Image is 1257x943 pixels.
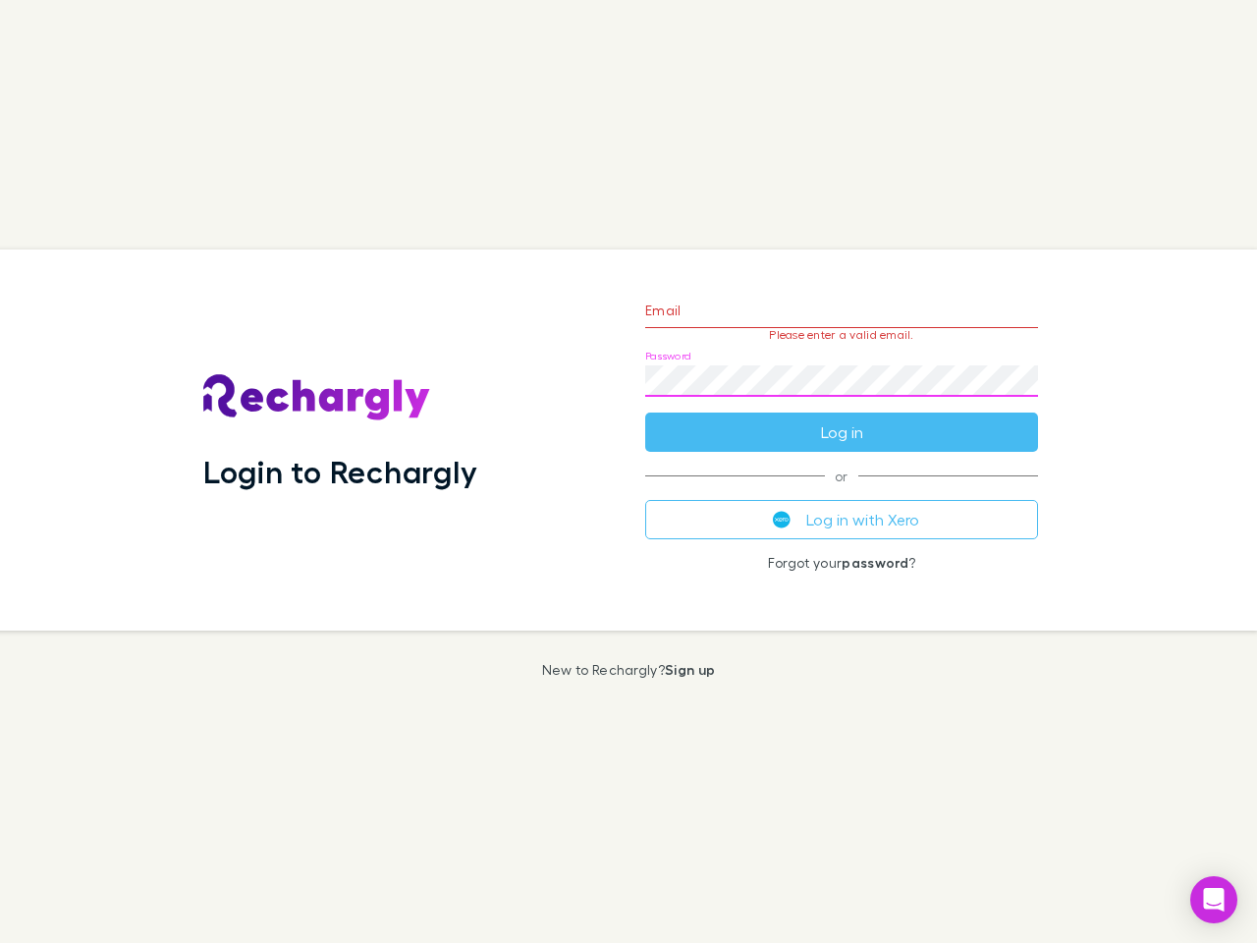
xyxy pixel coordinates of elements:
[645,413,1038,452] button: Log in
[203,374,431,421] img: Rechargly's Logo
[645,475,1038,476] span: or
[203,453,477,490] h1: Login to Rechargly
[773,511,791,528] img: Xero's logo
[645,328,1038,342] p: Please enter a valid email.
[665,661,715,678] a: Sign up
[645,349,691,363] label: Password
[645,500,1038,539] button: Log in with Xero
[645,555,1038,571] p: Forgot your ?
[842,554,908,571] a: password
[542,662,716,678] p: New to Rechargly?
[1190,876,1237,923] div: Open Intercom Messenger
